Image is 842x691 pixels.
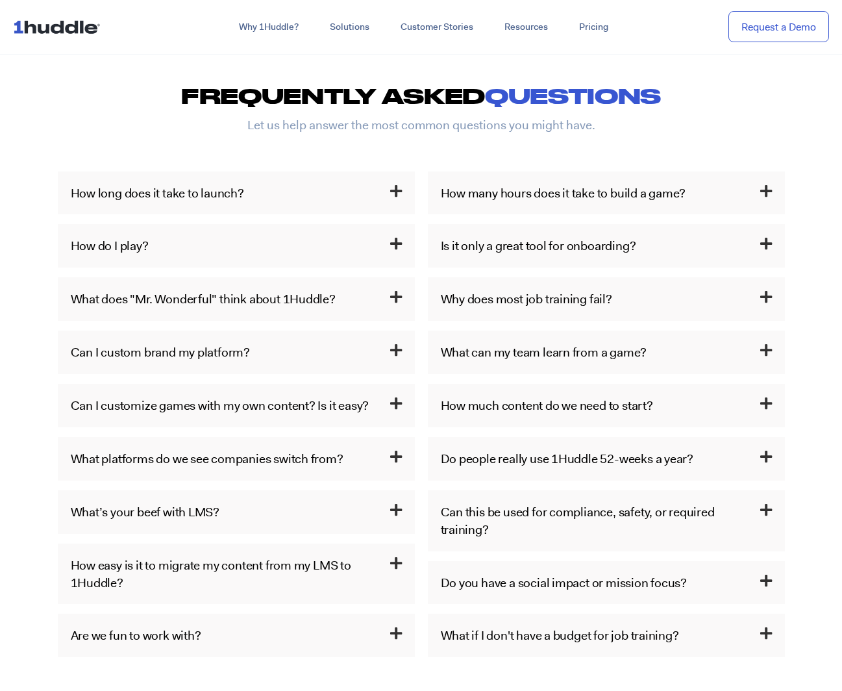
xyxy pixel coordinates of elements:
span: questions [485,83,661,108]
a: Customer Stories [385,16,489,39]
a: What can my team learn from a game? [441,344,647,360]
h3: What platforms do we see companies switch from? [58,437,415,481]
a: How easy is it to migrate my content from my LMS to 1Huddle? [71,557,351,591]
h3: Why does most job training fail? [428,277,785,321]
a: Do people really use 1Huddle 52-weeks a year? [441,450,694,467]
a: Why does most job training fail? [441,290,612,307]
a: Why 1Huddle? [223,16,314,39]
h3: How many hours does it take to build a game? [428,171,785,215]
h3: What’s your beef with LMS? [58,490,415,534]
h3: How long does it take to launch? [58,171,415,215]
a: What’s your beef with LMS? [71,503,220,520]
h3: Is it only a great tool for onboarding? [428,224,785,268]
h3: How much content do we need to start? [428,384,785,427]
a: Can I customize games with my own content? Is it easy? [71,397,369,414]
a: Is it only a great tool for onboarding? [441,237,636,254]
h3: Do you have a social impact or mission focus? [428,561,785,605]
h3: What if I don't have a budget for job training? [428,614,785,657]
a: What platforms do we see companies switch from? [71,450,343,467]
a: How long does it take to launch? [71,184,244,201]
h3: Can I custom brand my platform? [58,331,415,374]
a: Request a Demo [728,11,829,43]
h3: How do I play? [58,224,415,268]
a: How do I play? [71,237,149,254]
a: What does "Mr. Wonderful" think about 1Huddle? [71,290,336,307]
h3: What does "Mr. Wonderful" think about 1Huddle? [58,277,415,321]
a: How many hours does it take to build a game? [441,184,686,201]
a: Resources [489,16,563,39]
a: How much content do we need to start? [441,397,653,414]
h3: What can my team learn from a game? [428,331,785,374]
a: Pricing [563,16,624,39]
a: Can this be used for compliance, safety, or required training? [441,503,715,538]
h3: Can I customize games with my own content? Is it easy? [58,384,415,427]
h3: Are we fun to work with? [58,614,415,657]
a: Are we fun to work with? [71,627,201,644]
a: What if I don't have a budget for job training? [441,627,679,644]
a: Can I custom brand my platform? [71,344,251,360]
a: Do you have a social impact or mission focus? [441,574,687,591]
h3: Do people really use 1Huddle 52-weeks a year? [428,437,785,481]
h3: How easy is it to migrate my content from my LMS to 1Huddle? [58,544,415,605]
a: Solutions [314,16,385,39]
img: ... [13,14,106,39]
h3: Can this be used for compliance, safety, or required training? [428,490,785,551]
